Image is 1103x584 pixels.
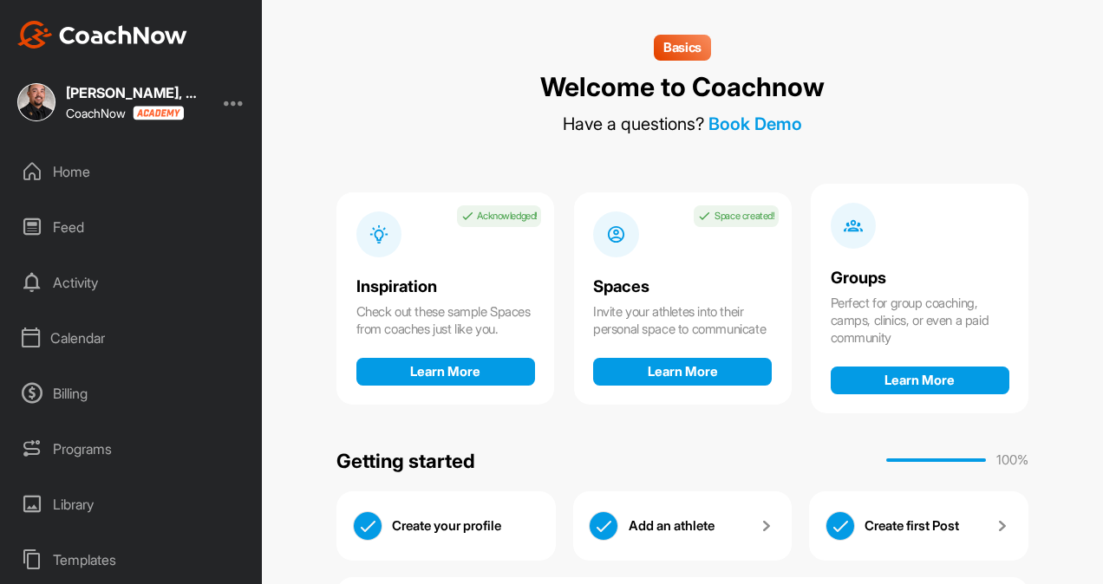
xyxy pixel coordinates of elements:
[629,511,776,542] a: Add an athlete
[133,106,184,120] img: CoachNow acadmey
[10,427,254,470] div: Programs
[10,150,254,193] div: Home
[606,224,626,244] img: info
[708,114,802,134] a: Book Demo
[593,278,772,296] div: Spaces
[755,516,776,536] img: arrow
[831,295,1009,347] div: Perfect for group coaching, camps, clinics, or even a paid community
[10,261,254,304] div: Activity
[10,483,254,526] div: Library
[563,114,802,134] div: Have a questions?
[17,83,55,121] img: square_eb232cf046048fc71d1e38798d1ee7db.jpg
[354,512,382,540] img: check
[715,210,774,223] p: Space created!
[356,278,535,296] div: Inspiration
[991,516,1012,536] img: arrow
[10,205,254,249] div: Feed
[460,209,474,223] img: check
[831,367,1009,394] button: Learn More
[697,209,711,223] img: check
[593,303,772,338] div: Invite your athletes into their personal space to communicate
[336,446,475,476] div: Getting started
[66,86,205,100] div: [PERSON_NAME], PGA
[369,224,389,244] img: info
[996,451,1028,470] p: 100 %
[593,358,772,386] button: Learn More
[10,372,254,415] div: Billing
[654,35,711,61] div: Basics
[844,216,864,236] img: info
[356,358,535,386] button: Learn More
[865,511,1012,542] a: Create first Post
[392,511,539,542] div: Create your profile
[629,517,715,535] p: Add an athlete
[477,210,538,223] p: Acknowledged!
[865,517,959,535] p: Create first Post
[590,512,617,540] img: check
[831,269,1009,288] div: Groups
[826,512,854,540] img: check
[66,106,184,120] div: CoachNow
[356,303,535,338] div: Check out these sample Spaces from coaches just like you.
[10,538,254,581] div: Templates
[10,316,254,360] div: Calendar
[540,70,825,104] div: Welcome to Coachnow
[17,21,187,49] img: CoachNow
